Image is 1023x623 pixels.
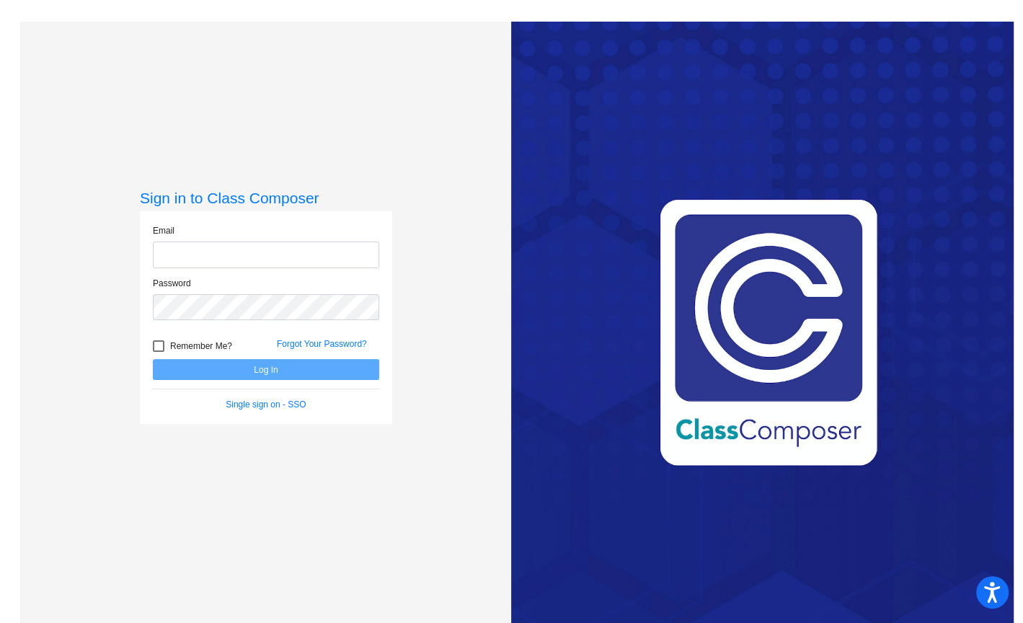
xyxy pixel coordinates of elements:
label: Email [153,224,174,237]
a: Single sign on - SSO [226,399,306,410]
button: Log In [153,359,379,380]
span: Remember Me? [170,337,232,355]
label: Password [153,277,191,290]
a: Forgot Your Password? [277,339,367,349]
h3: Sign in to Class Composer [140,189,392,207]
